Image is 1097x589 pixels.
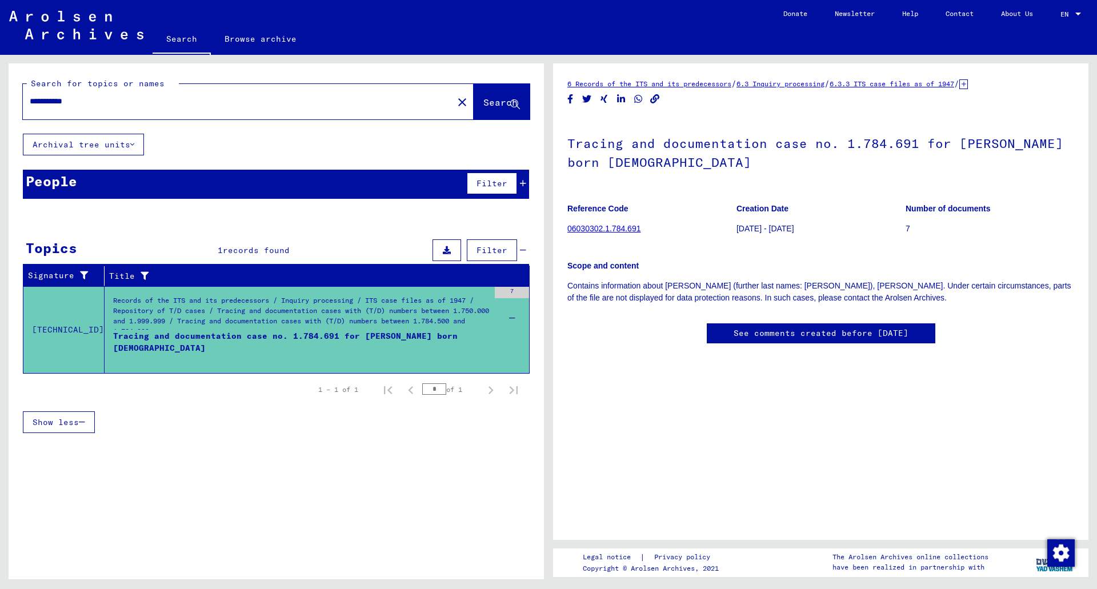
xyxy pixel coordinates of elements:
[455,95,469,109] mat-icon: close
[598,92,610,106] button: Share on Xing
[33,417,79,427] span: Show less
[9,11,143,39] img: Arolsen_neg.svg
[736,223,905,235] p: [DATE] - [DATE]
[223,245,290,255] span: records found
[824,78,830,89] span: /
[23,411,95,433] button: Show less
[113,330,489,364] div: Tracing and documentation case no. 1.784.691 for [PERSON_NAME] born [DEMOGRAPHIC_DATA]
[113,295,489,335] div: Records of the ITS and its predecessors / Inquiry processing / ITS case files as of 1947 / Reposi...
[736,204,788,213] b: Creation Date
[502,378,525,401] button: Last page
[467,239,517,261] button: Filter
[736,79,824,88] a: 6.3 Inquiry processing
[1047,539,1075,567] img: Zustimmung ändern
[451,90,474,113] button: Clear
[28,270,95,282] div: Signature
[734,327,908,339] a: See comments created before [DATE]
[567,224,640,233] a: 06030302.1.784.691
[218,245,223,255] span: 1
[731,78,736,89] span: /
[23,286,105,373] td: [TECHNICAL_ID]
[1034,548,1076,576] img: yv_logo.png
[479,378,502,401] button: Next page
[632,92,644,106] button: Share on WhatsApp
[377,378,399,401] button: First page
[26,171,77,191] div: People
[567,204,628,213] b: Reference Code
[567,261,639,270] b: Scope and content
[830,79,954,88] a: 6.3.3 ITS case files as of 1947
[26,238,77,258] div: Topics
[645,551,724,563] a: Privacy policy
[567,117,1074,186] h1: Tracing and documentation case no. 1.784.691 for [PERSON_NAME] born [DEMOGRAPHIC_DATA]
[28,267,107,285] div: Signature
[564,92,576,106] button: Share on Facebook
[474,84,530,119] button: Search
[109,267,518,285] div: Title
[399,378,422,401] button: Previous page
[477,245,507,255] span: Filter
[567,79,731,88] a: 6 Records of the ITS and its predecessors
[906,204,991,213] b: Number of documents
[832,552,988,562] p: The Arolsen Archives online collections
[581,92,593,106] button: Share on Twitter
[318,384,358,395] div: 1 – 1 of 1
[31,78,165,89] mat-label: Search for topics or names
[109,270,507,282] div: Title
[1047,539,1074,566] div: Zustimmung ändern
[1060,10,1068,18] mat-select-trigger: EN
[153,25,211,55] a: Search
[23,134,144,155] button: Archival tree units
[583,551,640,563] a: Legal notice
[495,287,529,298] div: 7
[211,25,310,53] a: Browse archive
[615,92,627,106] button: Share on LinkedIn
[567,280,1074,304] p: Contains information about [PERSON_NAME] (further last names: [PERSON_NAME]), [PERSON_NAME]. Unde...
[832,562,988,572] p: have been realized in partnership with
[649,92,661,106] button: Copy link
[583,563,724,574] p: Copyright © Arolsen Archives, 2021
[954,78,959,89] span: /
[477,178,507,189] span: Filter
[583,551,724,563] div: |
[906,223,1074,235] p: 7
[422,384,479,395] div: of 1
[483,97,518,108] span: Search
[467,173,517,194] button: Filter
